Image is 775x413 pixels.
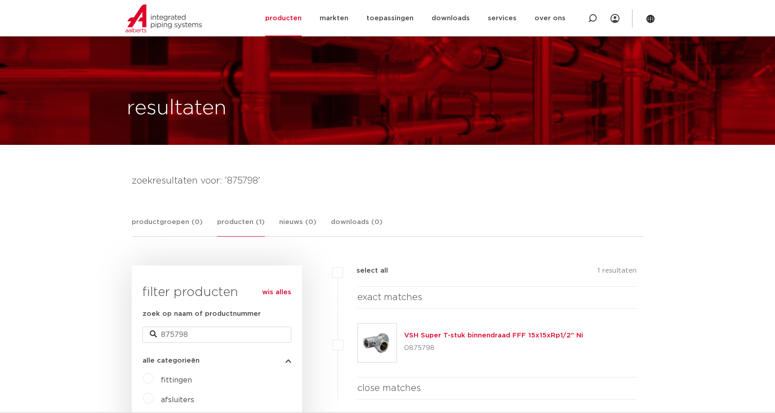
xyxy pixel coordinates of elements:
h3: filter producten [143,283,291,301]
a: afsluiters [161,396,194,404]
a: downloads (0) [331,217,383,236]
img: Thumbnail for VSH Super T-stuk binnendraad FFF 15x15xRp1/2" Ni [358,323,396,362]
a: nieuws (0) [279,217,316,236]
p: 1 resultaten [597,265,637,279]
a: producten (1) [217,217,265,237]
label: zoek op naam of productnummer [143,309,261,319]
button: alle categorieën [143,357,291,364]
a: VSH Super T-stuk binnendraad FFF 15x15xRp1/2" Ni [404,332,583,339]
h4: zoekresultaten voor: '875798' [132,174,643,188]
a: productgroepen (0) [132,217,203,236]
a: fittingen [161,377,192,384]
h1: resultaten [127,94,227,123]
p: 0875798 [404,341,583,355]
h4: close matches [357,381,637,395]
h4: exact matches [357,290,637,305]
span: alle categorieën [143,357,200,364]
input: zoeken [143,327,291,343]
a: wis alles [262,287,291,298]
label: select all [343,265,388,276]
